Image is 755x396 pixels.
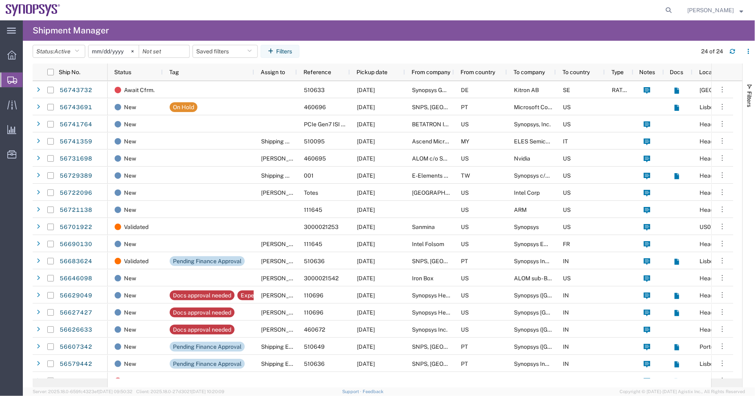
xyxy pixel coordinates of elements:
[562,69,590,75] span: To country
[357,189,375,196] span: 09/05/2025
[700,275,752,282] span: Headquarters USSV
[412,172,498,179] span: E-Elements Technology CO., LTD
[514,172,566,179] span: Synopsys c/o ALOM
[304,361,325,367] span: 510636
[304,309,323,316] span: 110696
[700,378,752,384] span: Headquarters USSV
[124,201,136,218] span: New
[700,258,731,264] span: Lisbon PT01
[173,102,194,112] div: On Hold
[514,69,545,75] span: To company
[700,361,731,367] span: Lisbon PT01
[59,69,80,75] span: Ship No.
[59,375,93,388] a: 56531042
[173,256,241,266] div: Pending Finance Approval
[357,326,375,333] span: 08/28/2025
[261,326,308,333] span: Zach Anderson
[173,308,231,317] div: Docs approval needed
[514,292,622,299] span: Synopsys (India) Pvt Ltd.
[357,207,375,213] span: 09/05/2025
[514,87,539,93] span: Kitron AB
[699,69,722,75] span: Location
[124,287,136,304] span: New
[700,309,752,316] span: Headquarters USSV
[304,275,339,282] span: 3000021542
[700,104,731,110] span: Lisbon PT01
[412,189,470,196] span: Sanmina Salt Lake City
[514,378,547,384] span: Cyxtera SC9
[461,326,469,333] span: US
[700,241,752,247] span: Headquarters USSV
[173,290,231,300] div: Docs approval needed
[412,155,469,162] span: ALOM c/o SYNOPSYS
[412,326,447,333] span: Synopsys Inc.
[261,155,308,162] span: Kris Ford
[514,155,530,162] span: Nvidia
[342,389,363,394] a: Support
[304,326,325,333] span: 460672
[700,155,752,162] span: Headquarters USSV
[412,292,491,299] span: Synopsys Headquarters USSV
[412,104,532,110] span: SNPS, Portugal Unipessoal, Lda.
[461,189,469,196] span: US
[59,306,93,319] a: 56627427
[241,290,264,300] div: Expedite
[700,189,752,196] span: Headquarters USSV
[304,207,322,213] span: 111645
[701,47,723,56] div: 24 of 24
[357,258,375,264] span: 09/04/2025
[124,150,136,167] span: New
[261,69,285,75] span: Assign to
[59,289,93,302] a: 56629049
[357,292,375,299] span: 08/29/2025
[261,189,308,196] span: Rafael Chacon
[620,388,745,395] span: Copyright © [DATE]-[DATE] Agistix Inc., All Rights Reserved
[687,6,734,15] span: Caleb Jackson
[357,172,375,179] span: 09/05/2025
[304,224,339,230] span: 3000021253
[412,378,444,384] span: Cyxtera sc5
[136,389,224,394] span: Client: 2025.18.0-27d3021
[461,343,468,350] span: PT
[124,355,136,372] span: New
[357,155,375,162] span: 09/08/2025
[563,224,571,230] span: US
[611,69,624,75] span: Type
[261,258,308,264] span: Rachelle Varela
[412,258,532,264] span: SNPS, Portugal Unipessoal, Lda.
[114,69,131,75] span: Status
[59,323,93,337] a: 56626633
[124,338,136,355] span: New
[514,343,642,350] span: Synopsys (India) Private Limited
[461,104,468,110] span: PT
[304,343,325,350] span: 510649
[700,121,752,128] span: Headquarters USSV
[514,326,627,333] span: Synopsys (India) PVT. LTD.
[461,121,469,128] span: US
[412,343,532,350] span: SNPS, Portugal Unipessoal, Lda.
[304,189,318,196] span: Totes
[412,87,455,93] span: Synopsys GmbH
[124,116,136,133] span: New
[357,138,375,145] span: 09/09/2025
[563,155,571,162] span: US
[461,155,469,162] span: US
[59,101,93,114] a: 56743691
[6,4,60,16] img: logo
[563,172,571,179] span: US
[33,20,109,41] h4: Shipment Manager
[261,361,301,367] span: Shipping EMEA
[746,91,753,107] span: Filters
[193,45,258,58] button: Saved filters
[700,292,752,299] span: Headquarters USSV
[54,48,71,55] span: Active
[59,135,93,148] a: 56741359
[33,45,85,58] button: Status:Active
[124,304,136,321] span: New
[124,218,148,235] span: Validated
[514,361,576,367] span: Synopsys India PVT Ltd.
[139,45,189,57] input: Not set
[514,189,540,196] span: Intel Corp
[514,224,539,230] span: Synopsys
[261,292,308,299] span: Kaelen O'Connor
